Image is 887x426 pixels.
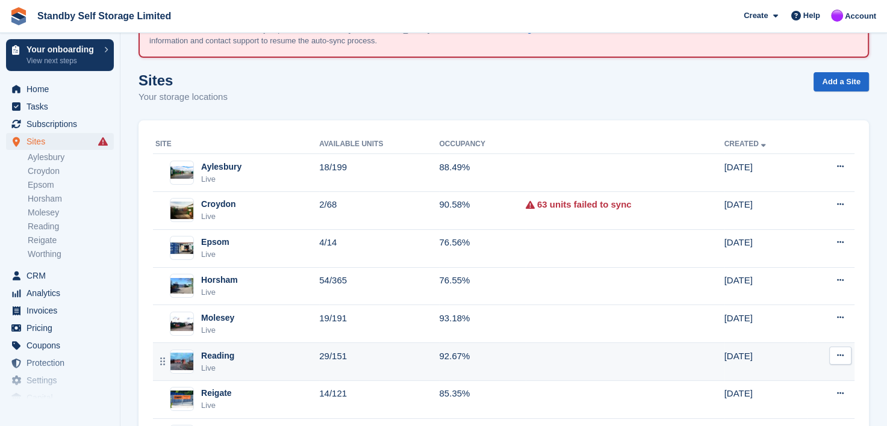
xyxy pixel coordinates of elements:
td: 88.49% [439,154,525,192]
a: menu [6,337,114,354]
span: Protection [26,354,99,371]
span: Coupons [26,337,99,354]
td: 54/365 [319,267,439,305]
span: Home [26,81,99,97]
a: menu [6,133,114,150]
div: Live [201,248,229,261]
td: 93.18% [439,305,525,343]
td: [DATE] [724,343,807,381]
a: menu [6,285,114,301]
a: Your onboarding View next steps [6,39,114,71]
td: 29/151 [319,343,439,381]
span: Help [803,10,820,22]
td: 4/14 [319,229,439,267]
img: Image of Epsom site [170,242,193,254]
span: Analytics [26,285,99,301]
img: Image of Reading site [170,353,193,370]
span: Pricing [26,319,99,336]
img: Sue Ford [831,10,843,22]
div: Epsom [201,236,229,248]
p: Your onboarding [26,45,98,54]
div: Live [201,400,232,412]
img: Image of Croydon site [170,202,193,219]
a: Standby Self Storage Limited [33,6,176,26]
td: 19/191 [319,305,439,343]
div: Live [201,211,236,223]
div: Live [201,362,234,374]
a: Molesey [28,207,114,218]
a: Aylesbury [28,152,114,163]
p: Your storage locations [138,90,228,104]
td: [DATE] [724,229,807,267]
div: Live [201,173,241,185]
td: [DATE] [724,191,807,229]
td: 90.58% [439,191,525,229]
p: View next steps [26,55,98,66]
div: Live [201,324,234,336]
a: 63 units failed to sync [537,198,632,212]
h1: Sites [138,72,228,88]
img: Image of Horsham site [170,278,193,294]
th: Available Units [319,135,439,154]
a: menu [6,267,114,284]
a: Reading [28,221,114,232]
td: [DATE] [724,380,807,418]
td: 85.35% [439,380,525,418]
td: [DATE] [724,305,807,343]
td: 14/121 [319,380,439,418]
span: Capital [26,389,99,406]
a: menu [6,372,114,389]
span: Tasks [26,98,99,115]
a: Add a Site [814,72,869,92]
a: knowledge base [496,25,556,34]
a: Horsham [28,193,114,205]
img: stora-icon-8386f47178a22dfd0bd8f6a31ec36ba5ce8667c1dd55bd0f319d3a0aa187defe.svg [10,7,28,25]
span: Sites [26,133,99,150]
div: Reading [201,350,234,362]
span: Account [845,10,876,22]
span: CRM [26,267,99,284]
a: Epsom [28,179,114,191]
a: menu [6,389,114,406]
img: Image of Molesey site [170,316,193,332]
i: Smart entry sync failures have occurred [98,137,108,146]
td: 18/199 [319,154,439,192]
img: Image of Aylesbury site [170,166,193,179]
a: menu [6,116,114,132]
img: Image of Reigate site [170,390,193,408]
td: [DATE] [724,154,807,192]
p: An error occurred with the auto-sync process for the site: [GEOGRAPHIC_DATA]. Please review the f... [149,23,601,47]
div: Horsham [201,274,238,286]
td: [DATE] [724,267,807,305]
div: Aylesbury [201,161,241,173]
td: 92.67% [439,343,525,381]
div: Live [201,286,238,298]
a: Worthing [28,248,114,260]
a: menu [6,302,114,319]
span: Subscriptions [26,116,99,132]
a: menu [6,319,114,336]
td: 76.55% [439,267,525,305]
td: 2/68 [319,191,439,229]
span: Settings [26,372,99,389]
div: Reigate [201,387,232,400]
a: Croydon [28,165,114,177]
span: Invoices [26,302,99,319]
a: menu [6,81,114,97]
a: menu [6,354,114,371]
span: Create [744,10,768,22]
td: 76.56% [439,229,525,267]
div: Croydon [201,198,236,211]
div: Molesey [201,312,234,324]
th: Site [153,135,319,154]
a: Created [724,140,768,148]
a: menu [6,98,114,115]
th: Occupancy [439,135,525,154]
a: Reigate [28,235,114,246]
